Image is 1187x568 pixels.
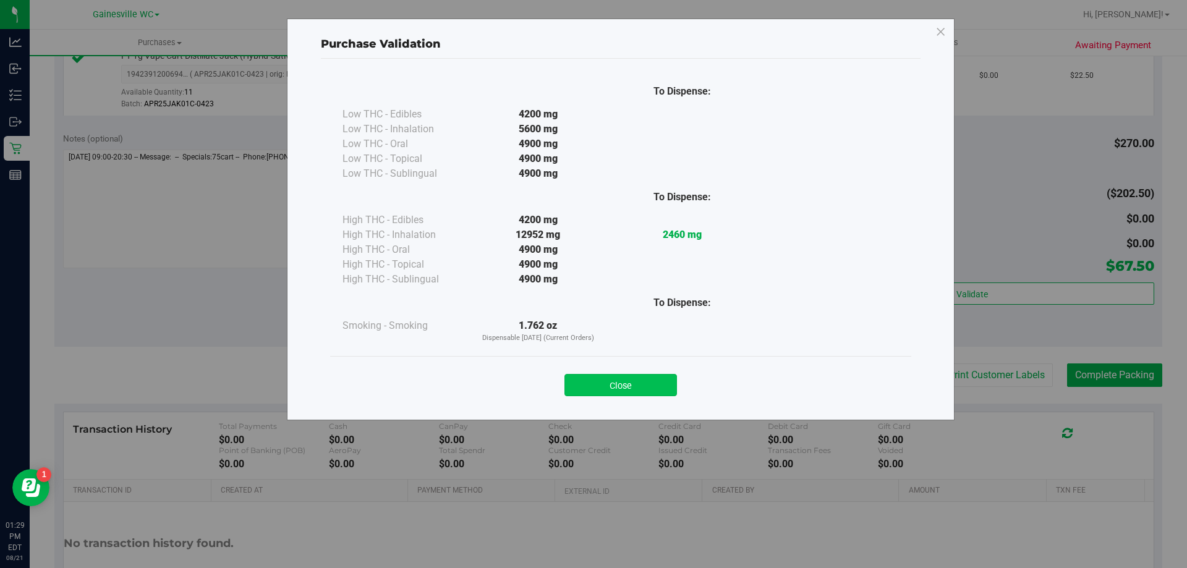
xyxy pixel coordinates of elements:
p: Dispensable [DATE] (Current Orders) [466,333,610,344]
div: 5600 mg [466,122,610,137]
div: 4900 mg [466,257,610,272]
strong: 2460 mg [663,229,702,240]
div: To Dispense: [610,190,754,205]
div: To Dispense: [610,84,754,99]
div: 4200 mg [466,213,610,227]
div: Low THC - Inhalation [342,122,466,137]
div: 4900 mg [466,242,610,257]
div: High THC - Inhalation [342,227,466,242]
div: 4900 mg [466,272,610,287]
div: 12952 mg [466,227,610,242]
div: High THC - Sublingual [342,272,466,287]
div: High THC - Topical [342,257,466,272]
span: Purchase Validation [321,37,441,51]
div: 1.762 oz [466,318,610,344]
div: Low THC - Edibles [342,107,466,122]
div: 4200 mg [466,107,610,122]
div: High THC - Edibles [342,213,466,227]
div: To Dispense: [610,295,754,310]
iframe: Resource center [12,469,49,506]
div: 4900 mg [466,137,610,151]
div: Low THC - Sublingual [342,166,466,181]
div: 4900 mg [466,151,610,166]
iframe: Resource center unread badge [36,467,51,482]
div: Low THC - Oral [342,137,466,151]
button: Close [564,374,677,396]
div: 4900 mg [466,166,610,181]
div: Smoking - Smoking [342,318,466,333]
div: High THC - Oral [342,242,466,257]
div: Low THC - Topical [342,151,466,166]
